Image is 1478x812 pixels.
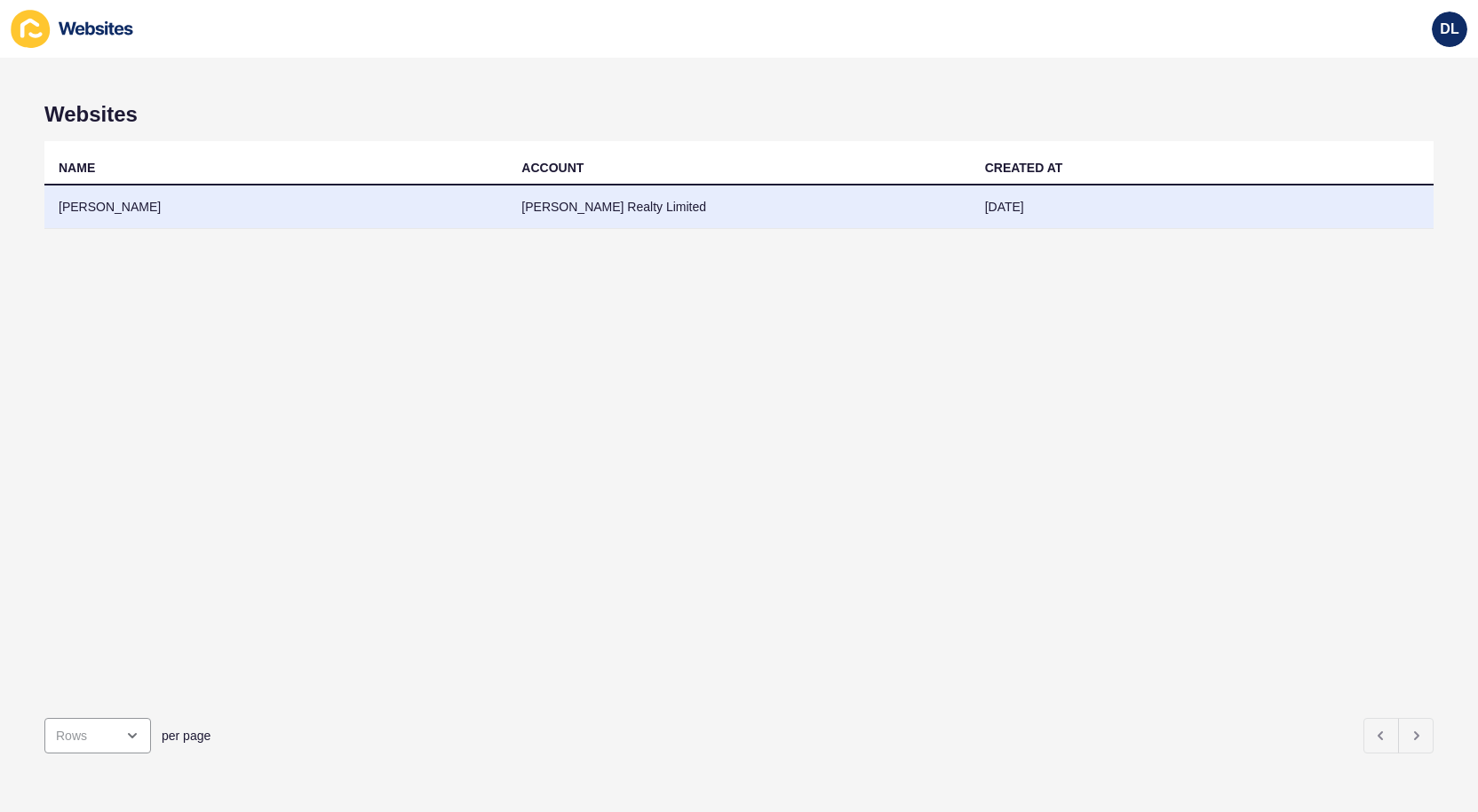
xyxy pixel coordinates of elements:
[44,102,1434,127] h1: Websites
[521,159,584,177] div: ACCOUNT
[59,159,95,177] div: NAME
[162,727,211,745] span: per page
[971,185,1434,229] td: [DATE]
[1440,20,1458,38] span: DL
[507,185,970,229] td: [PERSON_NAME] Realty Limited
[985,159,1063,177] div: CREATED AT
[44,718,151,753] div: open menu
[44,185,507,229] td: [PERSON_NAME]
